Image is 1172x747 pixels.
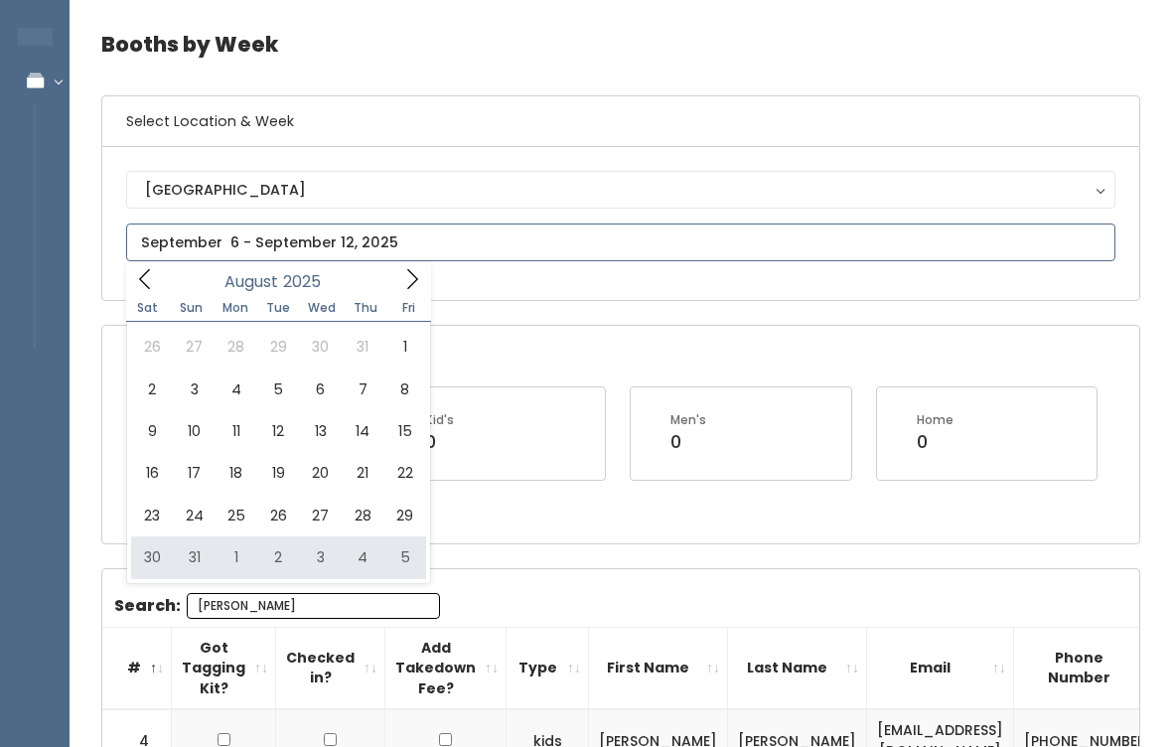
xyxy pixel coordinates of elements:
span: August 8, 2025 [383,369,425,410]
span: August 26, 2025 [257,495,299,536]
span: July 30, 2025 [300,326,342,368]
span: August 5, 2025 [257,369,299,410]
span: Sun [170,302,214,314]
span: August 12, 2025 [257,410,299,452]
span: Fri [387,302,431,314]
span: July 27, 2025 [173,326,215,368]
input: Year [278,269,338,294]
span: August 27, 2025 [300,495,342,536]
span: August 29, 2025 [383,495,425,536]
span: September 3, 2025 [300,536,342,578]
span: August 14, 2025 [342,410,383,452]
span: July 31, 2025 [342,326,383,368]
span: July 28, 2025 [216,326,257,368]
span: August 22, 2025 [383,452,425,494]
span: August 6, 2025 [300,369,342,410]
span: August 13, 2025 [300,410,342,452]
span: Thu [344,302,387,314]
th: Type: activate to sort column ascending [507,627,589,709]
span: September 2, 2025 [257,536,299,578]
div: Kid's [425,411,454,429]
span: August 28, 2025 [342,495,383,536]
span: August [224,274,278,290]
div: [GEOGRAPHIC_DATA] [145,179,1097,201]
label: Search: [114,593,440,619]
span: September 1, 2025 [216,536,257,578]
span: Sat [126,302,170,314]
span: August 30, 2025 [131,536,173,578]
span: August 15, 2025 [383,410,425,452]
button: [GEOGRAPHIC_DATA] [126,171,1115,209]
th: Phone Number: activate to sort column ascending [1014,627,1164,709]
span: August 3, 2025 [173,369,215,410]
input: September 6 - September 12, 2025 [126,224,1115,261]
input: Search: [187,593,440,619]
span: August 23, 2025 [131,495,173,536]
h6: Select Location & Week [102,96,1139,147]
span: August 19, 2025 [257,452,299,494]
span: August 2, 2025 [131,369,173,410]
span: July 29, 2025 [257,326,299,368]
span: August 11, 2025 [216,410,257,452]
th: Got Tagging Kit?: activate to sort column ascending [172,627,276,709]
span: August 7, 2025 [342,369,383,410]
th: Email: activate to sort column ascending [867,627,1014,709]
span: September 5, 2025 [383,536,425,578]
th: Add Takedown Fee?: activate to sort column ascending [385,627,507,709]
span: Wed [300,302,344,314]
span: August 17, 2025 [173,452,215,494]
div: 0 [670,429,706,455]
span: August 21, 2025 [342,452,383,494]
div: 0 [917,429,953,455]
span: August 20, 2025 [300,452,342,494]
th: First Name: activate to sort column ascending [589,627,728,709]
th: Last Name: activate to sort column ascending [728,627,867,709]
span: July 26, 2025 [131,326,173,368]
span: September 4, 2025 [342,536,383,578]
div: Home [917,411,953,429]
span: August 9, 2025 [131,410,173,452]
div: 0 [425,429,454,455]
span: Mon [214,302,257,314]
span: August 1, 2025 [383,326,425,368]
th: #: activate to sort column descending [102,627,172,709]
h4: Booths by Week [101,17,1140,72]
span: August 4, 2025 [216,369,257,410]
span: August 10, 2025 [173,410,215,452]
span: August 31, 2025 [173,536,215,578]
th: Checked in?: activate to sort column ascending [276,627,385,709]
span: August 24, 2025 [173,495,215,536]
span: August 18, 2025 [216,452,257,494]
span: August 16, 2025 [131,452,173,494]
span: Tue [256,302,300,314]
div: Men's [670,411,706,429]
span: August 25, 2025 [216,495,257,536]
